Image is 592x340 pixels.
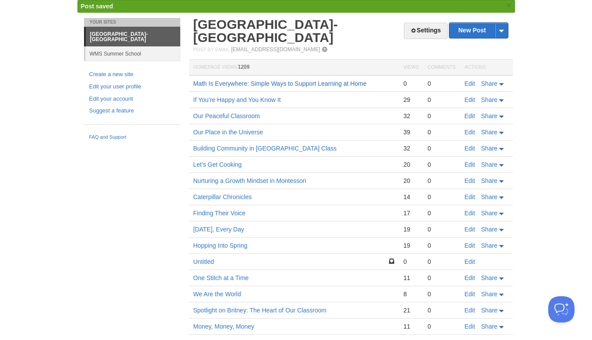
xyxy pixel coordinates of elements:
[465,307,475,314] a: Edit
[193,161,242,168] a: Let's Get Cooking
[465,258,475,265] a: Edit
[427,258,455,266] div: 0
[403,322,419,330] div: 11
[403,242,419,249] div: 19
[481,96,497,103] span: Share
[460,60,513,76] th: Actions
[403,144,419,152] div: 32
[427,306,455,314] div: 0
[465,145,475,152] a: Edit
[427,161,455,168] div: 0
[403,209,419,217] div: 17
[427,209,455,217] div: 0
[193,291,241,298] a: We Are the World
[84,18,180,27] li: Your Sites
[427,128,455,136] div: 0
[86,27,180,46] a: [GEOGRAPHIC_DATA]- [GEOGRAPHIC_DATA]
[465,177,475,184] a: Edit
[481,242,497,249] span: Share
[465,80,475,87] a: Edit
[548,296,574,322] iframe: Help Scout Beacon - Open
[403,258,419,266] div: 0
[193,258,214,265] a: Untitled
[193,96,281,103] a: If You’re Happy and You Know It
[427,290,455,298] div: 0
[403,225,419,233] div: 19
[403,290,419,298] div: 8
[399,60,423,76] th: Views
[403,80,419,88] div: 0
[403,193,419,201] div: 14
[427,225,455,233] div: 0
[193,323,255,330] a: Money, Money, Money
[89,106,175,116] a: Suggest a feature
[193,17,338,45] a: [GEOGRAPHIC_DATA]- [GEOGRAPHIC_DATA]
[89,95,175,104] a: Edit your account
[193,210,246,217] a: Finding Their Voice
[81,3,113,10] span: Post saved
[193,129,263,136] a: Our Place in the Universe
[427,193,455,201] div: 0
[193,112,260,119] a: Our Peaceful Classroom
[465,112,475,119] a: Edit
[481,177,497,184] span: Share
[193,80,367,87] a: Math Is Everywhere: Simple Ways to Support Learning at Home
[403,96,419,104] div: 29
[481,193,497,200] span: Share
[465,291,475,298] a: Edit
[481,274,497,281] span: Share
[193,47,230,52] span: Post by Email
[193,145,337,152] a: Building Community in [GEOGRAPHIC_DATA] Class
[403,161,419,168] div: 20
[465,193,475,200] a: Edit
[481,112,497,119] span: Share
[403,112,419,120] div: 32
[481,307,497,314] span: Share
[89,133,175,141] a: FAQ and Support
[404,23,447,39] a: Settings
[238,64,250,70] span: 1209
[427,242,455,249] div: 0
[403,177,419,185] div: 20
[481,161,497,168] span: Share
[465,129,475,136] a: Edit
[481,226,497,233] span: Share
[231,46,320,53] a: [EMAIL_ADDRESS][DOMAIN_NAME]
[403,274,419,282] div: 11
[481,210,497,217] span: Share
[465,274,475,281] a: Edit
[85,46,180,61] a: WMS Summer School
[427,112,455,120] div: 0
[481,80,497,87] span: Share
[193,193,252,200] a: Caterpillar Chronicles
[427,177,455,185] div: 0
[465,161,475,168] a: Edit
[89,70,175,79] a: Create a new site
[423,60,460,76] th: Comments
[189,60,399,76] th: Homepage Views
[427,96,455,104] div: 0
[193,307,327,314] a: Spotlight on Britney: The Heart of Our Classroom
[427,80,455,88] div: 0
[481,323,497,330] span: Share
[465,323,475,330] a: Edit
[481,145,497,152] span: Share
[465,242,475,249] a: Edit
[193,242,248,249] a: Hopping Into Spring
[427,322,455,330] div: 0
[403,128,419,136] div: 39
[89,82,175,91] a: Edit your user profile
[481,291,497,298] span: Share
[403,306,419,314] div: 21
[465,96,475,103] a: Edit
[193,226,244,233] a: [DATE], Every Day
[427,274,455,282] div: 0
[427,144,455,152] div: 0
[465,210,475,217] a: Edit
[449,23,508,38] a: New Post
[481,129,497,136] span: Share
[193,274,249,281] a: One Stitch at a Time
[465,226,475,233] a: Edit
[193,177,306,184] a: Nurturing a Growth Mindset in Montessori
